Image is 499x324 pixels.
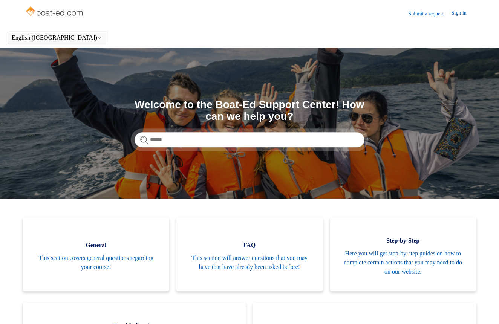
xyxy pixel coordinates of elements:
h1: Welcome to the Boat-Ed Support Center! How can we help you? [135,99,364,122]
input: Search [135,132,364,147]
span: FAQ [188,241,311,250]
div: Live chat [474,299,493,318]
a: General This section covers general questions regarding your course! [23,217,169,291]
span: Here you will get step-by-step guides on how to complete certain actions that you may need to do ... [341,249,465,276]
span: General [34,241,158,250]
a: FAQ This section will answer questions that you may have that have already been asked before! [176,217,322,291]
span: This section covers general questions regarding your course! [34,254,158,272]
span: Step-by-Step [341,236,465,245]
a: Submit a request [409,10,452,18]
a: Sign in [452,9,474,18]
span: This section will answer questions that you may have that have already been asked before! [188,254,311,272]
a: Step-by-Step Here you will get step-by-step guides on how to complete certain actions that you ma... [330,217,476,291]
button: English ([GEOGRAPHIC_DATA]) [12,34,102,41]
img: Boat-Ed Help Center home page [25,5,85,20]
